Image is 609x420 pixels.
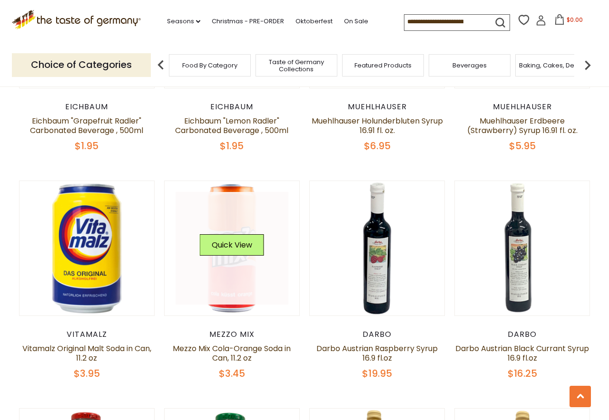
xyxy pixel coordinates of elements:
a: Food By Category [182,62,237,69]
img: next arrow [578,56,597,75]
span: $6.95 [364,139,391,153]
a: Mezzo Mix Cola-Orange Soda in Can, 11.2 oz [173,343,291,363]
img: Mezzo Mix Cola-Orange Soda in Can, 11.2 oz [165,181,299,315]
div: Eichbaum [164,102,300,112]
p: Choice of Categories [12,53,151,76]
button: $0.00 [548,14,589,29]
span: $19.95 [362,367,392,380]
div: Muehlhauser [454,102,590,112]
img: Darbo Austrian Raspberry Syrup 16.9 fl.oz [310,181,444,315]
a: Seasons [167,16,200,27]
img: Vitamalz Original Malt Soda in Can, 11.2 oz [20,181,154,315]
span: $0.00 [567,16,583,24]
span: $16.25 [508,367,537,380]
a: Darbo Austrian Black Currant Syrup 16.9 fl.oz [455,343,589,363]
div: Mezzo Mix [164,330,300,339]
a: Muehlhauser Erdbeere (Strawberry) Syrup 16.91 fl. oz. [467,115,578,136]
a: Baking, Cakes, Desserts [519,62,593,69]
button: Quick View [200,234,264,256]
a: Darbo Austrian Raspberry Syrup 16.9 fl.oz [316,343,438,363]
div: Eichbaum [19,102,155,112]
img: Darbo Austrian Black Currant Syrup 16.9 fl.oz [455,181,589,315]
span: $3.45 [219,367,245,380]
img: previous arrow [151,56,170,75]
a: On Sale [344,16,368,27]
span: $1.95 [220,139,244,153]
div: Muehlhauser [309,102,445,112]
span: $3.95 [74,367,100,380]
a: Eichbaum "Lemon Radler" Carbonated Beverage , 500ml [175,115,288,136]
div: Vitamalz [19,330,155,339]
span: $5.95 [509,139,536,153]
a: Beverages [452,62,487,69]
div: Darbo [454,330,590,339]
span: $1.95 [75,139,98,153]
div: Darbo [309,330,445,339]
a: Oktoberfest [295,16,333,27]
a: Muehlhauser Holunderbluten Syrup 16.91 fl. oz. [312,115,443,136]
a: Christmas - PRE-ORDER [212,16,284,27]
a: Vitamalz Original Malt Soda in Can, 11.2 oz [22,343,151,363]
a: Taste of Germany Collections [258,58,334,73]
a: Featured Products [354,62,412,69]
a: Eichbaum "Grapefruit Radler" Carbonated Beverage , 500ml [30,115,143,136]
